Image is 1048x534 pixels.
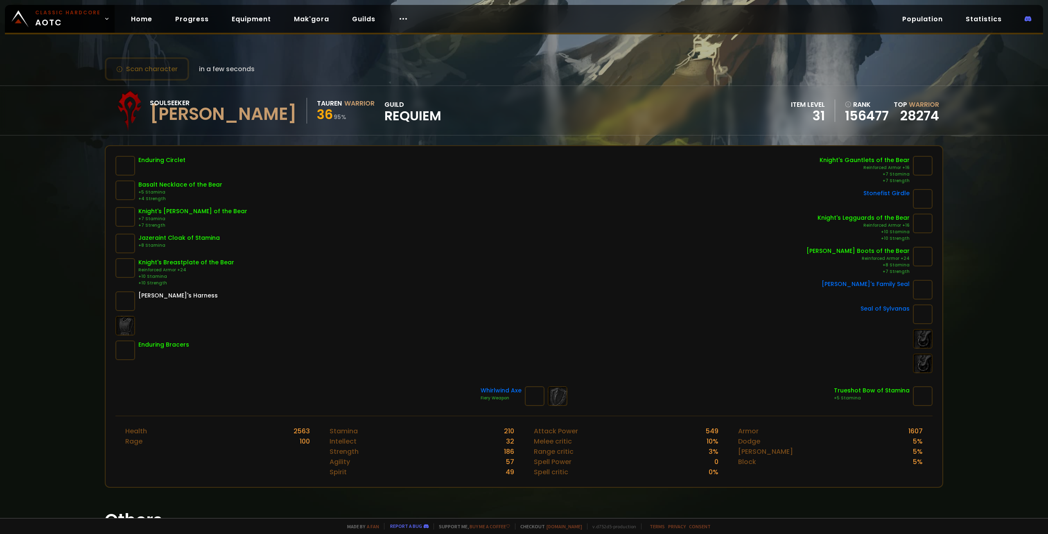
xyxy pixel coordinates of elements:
div: +10 Strength [818,235,910,242]
div: 549 [706,426,718,436]
img: item-6742 [913,189,933,209]
div: Armor [738,426,759,436]
div: Strength [330,446,359,457]
div: [PERSON_NAME] Boots of the Bear [806,247,910,255]
div: +7 Strength [138,222,247,229]
div: Knight's [PERSON_NAME] of the Bear [138,207,247,216]
a: Report a bug [390,523,422,529]
div: 32 [506,436,514,446]
div: 57 [506,457,514,467]
div: 0 [714,457,718,467]
span: Warrior [909,100,939,109]
a: [DOMAIN_NAME] [547,523,582,529]
img: item-7459 [115,207,135,227]
div: 1607 [908,426,923,436]
div: 2563 [294,426,310,436]
a: a fan [367,523,379,529]
div: Knight's Breastplate of the Bear [138,258,234,267]
div: 49 [506,467,514,477]
a: Mak'gora [287,11,336,27]
img: item-4087 [913,386,933,406]
div: Reinforced Armor +16 [820,164,910,171]
span: 36 [317,105,333,124]
img: item-12028 [115,180,135,200]
div: Reinforced Armor +16 [818,222,910,229]
span: Requiem [384,110,441,122]
img: item-6321 [913,280,933,300]
div: 100 [300,436,310,446]
a: Consent [689,523,711,529]
div: Intellect [330,436,357,446]
div: +7 Strength [806,268,910,275]
div: Knight's Gauntlets of the Bear [820,156,910,164]
a: Equipment [225,11,278,27]
a: Guilds [346,11,382,27]
a: Population [896,11,949,27]
div: Soulseeker [150,98,297,108]
div: Spell Power [534,457,571,467]
div: Tauren [317,98,342,108]
span: Made by [342,523,379,529]
div: Melee critic [534,436,572,446]
div: 5 % [913,457,923,467]
div: Range critic [534,446,574,457]
div: [PERSON_NAME]'s Harness [138,291,218,300]
a: Statistics [959,11,1008,27]
div: Trueshot Bow of Stamina [834,386,910,395]
img: item-6414 [913,304,933,324]
div: +7 Stamina [138,216,247,222]
span: in a few seconds [199,64,255,74]
small: 95 % [334,113,346,121]
div: +10 Stamina [138,273,234,280]
div: 210 [504,426,514,436]
div: Spirit [330,467,347,477]
div: 186 [504,446,514,457]
span: v. d752d5 - production [587,523,636,529]
div: Block [738,457,756,467]
div: 0 % [709,467,718,477]
div: Seal of Sylvanas [861,304,910,313]
div: Stonefist Girdle [863,189,910,198]
img: item-14765 [115,156,135,176]
button: Scan character [105,57,189,81]
img: item-6125 [115,291,135,311]
div: +4 Strength [138,196,222,202]
div: Reinforced Armor +24 [138,267,234,273]
div: Spell critic [534,467,568,477]
div: 5 % [913,436,923,446]
div: rank [845,99,889,110]
div: [PERSON_NAME] [150,108,297,120]
a: 156477 [845,110,889,122]
div: +8 Stamina [138,242,220,249]
div: 31 [791,110,825,122]
div: Rage [125,436,142,446]
div: +5 Stamina [138,189,222,196]
div: +7 Strength [820,178,910,184]
h1: Others [105,507,943,533]
span: Checkout [515,523,582,529]
div: Whirlwind Axe [481,386,522,395]
a: Home [124,11,159,27]
div: +10 Stamina [818,229,910,235]
div: Reinforced Armor +24 [806,255,910,262]
small: Classic Hardcore [35,9,101,16]
div: Jazeraint Cloak of Stamina [138,234,220,242]
div: 3 % [709,446,718,457]
span: AOTC [35,9,101,29]
img: item-9898 [115,234,135,253]
div: item level [791,99,825,110]
div: Agility [330,457,350,467]
img: item-7455 [913,214,933,233]
div: Basalt Necklace of the Bear [138,180,222,189]
div: Enduring Bracers [138,340,189,349]
div: Health [125,426,147,436]
div: Stamina [330,426,358,436]
img: item-6975 [525,386,544,406]
a: Buy me a coffee [470,523,510,529]
div: Fiery Weapon [481,395,522,401]
a: Privacy [668,523,686,529]
img: item-7454 [115,258,135,278]
img: item-7458 [913,247,933,266]
div: 5 % [913,446,923,457]
div: 10 % [707,436,718,446]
